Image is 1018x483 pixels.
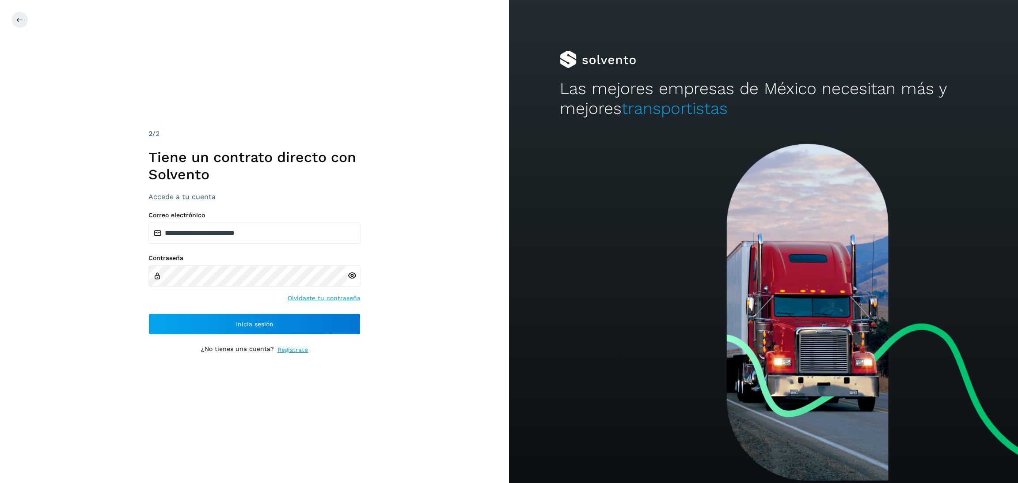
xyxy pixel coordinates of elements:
[148,192,361,201] h3: Accede a tu cuenta
[148,254,361,262] label: Contraseña
[201,345,274,355] p: ¿No tienes una cuenta?
[148,129,152,138] span: 2
[148,128,361,139] div: /2
[277,345,308,355] a: Regístrate
[236,321,273,327] span: Inicia sesión
[622,99,728,118] span: transportistas
[148,149,361,183] h1: Tiene un contrato directo con Solvento
[288,294,361,303] a: Olvidaste tu contraseña
[148,313,361,335] button: Inicia sesión
[148,211,361,219] label: Correo electrónico
[560,79,967,118] h2: Las mejores empresas de México necesitan más y mejores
